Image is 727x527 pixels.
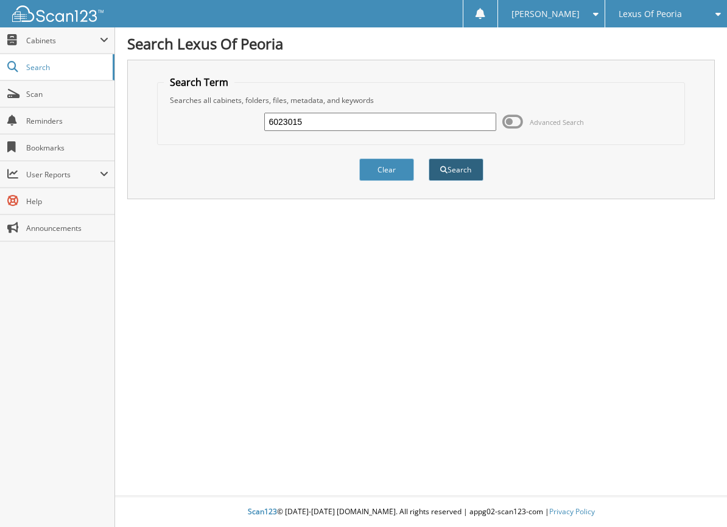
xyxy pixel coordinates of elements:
[164,76,234,89] legend: Search Term
[12,5,104,22] img: scan123-logo-white.svg
[26,89,108,99] span: Scan
[26,196,108,207] span: Help
[164,95,678,105] div: Searches all cabinets, folders, files, metadata, and keywords
[26,169,100,180] span: User Reports
[429,158,483,181] button: Search
[666,469,727,527] iframe: Chat Widget
[619,10,682,18] span: Lexus Of Peoria
[530,118,584,127] span: Advanced Search
[359,158,414,181] button: Clear
[26,223,108,233] span: Announcements
[26,62,107,73] span: Search
[26,116,108,126] span: Reminders
[26,143,108,153] span: Bookmarks
[127,34,715,54] h1: Search Lexus Of Peoria
[248,506,277,517] span: Scan123
[115,497,727,527] div: © [DATE]-[DATE] [DOMAIN_NAME]. All rights reserved | appg02-scan123-com |
[511,10,580,18] span: [PERSON_NAME]
[26,35,100,46] span: Cabinets
[549,506,595,517] a: Privacy Policy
